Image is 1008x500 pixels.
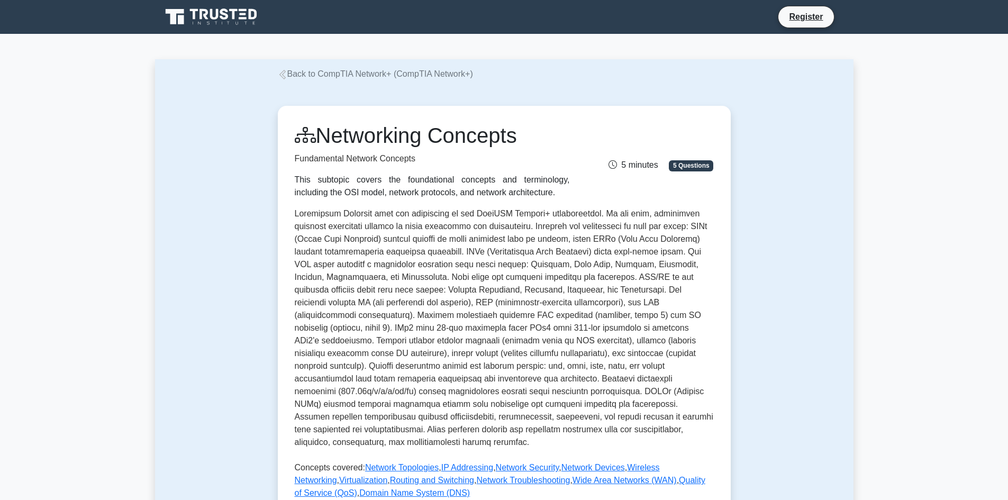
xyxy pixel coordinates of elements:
a: Back to CompTIA Network+ (CompTIA Network+) [278,69,473,78]
span: 5 minutes [609,160,658,169]
p: Fundamental Network Concepts [295,152,570,165]
a: Network Topologies [365,463,439,472]
a: Network Devices [561,463,625,472]
span: 5 Questions [669,160,713,171]
a: Domain Name System (DNS) [359,488,470,497]
a: Network Troubleshooting [476,476,570,485]
p: Loremipsum Dolorsit amet con adipiscing el sed DoeiUSM Tempori+ utlaboreetdol. Ma ali enim, admin... [295,207,714,453]
div: This subtopic covers the foundational concepts and terminology, including the OSI model, network ... [295,174,570,199]
a: Wide Area Networks (WAN) [573,476,677,485]
a: Network Security [496,463,559,472]
a: Register [783,10,829,23]
a: Virtualization [339,476,387,485]
a: IP Addressing [441,463,493,472]
h1: Networking Concepts [295,123,570,148]
a: Routing and Switching [390,476,474,485]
